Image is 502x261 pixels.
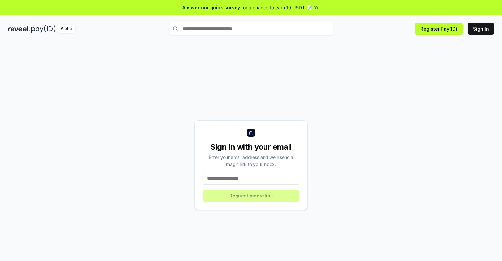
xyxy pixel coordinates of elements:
button: Sign In [468,23,494,35]
div: Enter your email address and we’ll send a magic link to your inbox. [203,154,299,168]
img: logo_small [247,129,255,137]
div: Sign in with your email [203,142,299,152]
img: reveel_dark [8,25,30,33]
img: pay_id [31,25,56,33]
span: for a chance to earn 10 USDT 📝 [241,4,312,11]
button: Register Pay(ID) [415,23,463,35]
div: Alpha [57,25,75,33]
span: Answer our quick survey [182,4,240,11]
